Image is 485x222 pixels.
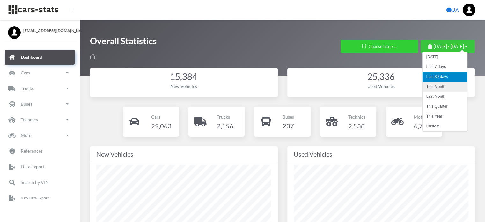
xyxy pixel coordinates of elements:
[294,71,469,83] div: 25,336
[5,112,75,127] a: Technics
[21,53,42,61] p: Dashboard
[423,82,467,92] li: This Month
[96,71,271,83] div: 15,384
[5,97,75,111] a: Buses
[21,178,49,186] p: Search by VIN
[423,52,467,62] li: [DATE]
[423,111,467,121] li: This Year
[21,84,34,92] p: Trucks
[444,4,461,16] a: UA
[5,191,75,205] a: Raw Data Export
[283,113,294,121] p: Buses
[348,113,365,121] p: Technics
[5,175,75,190] a: Search by VIN
[423,121,467,131] li: Custom
[21,116,38,124] p: Technics
[21,163,45,171] p: Data Export
[151,113,171,121] p: Cars
[21,100,32,108] p: Buses
[283,121,294,131] h4: 237
[348,121,365,131] h4: 2,538
[5,65,75,80] a: Cars
[434,44,464,49] span: [DATE] - [DATE]
[21,69,30,77] p: Cars
[5,81,75,96] a: Trucks
[21,131,32,139] p: Moto
[423,62,467,72] li: Last 7 days
[96,83,271,89] div: New Vehicles
[5,144,75,158] a: References
[341,40,418,53] button: Choose filters...
[423,102,467,111] li: This Quarter
[5,128,75,143] a: Moto
[423,72,467,82] li: Last 30 days
[151,121,171,131] h4: 29,063
[90,35,157,50] h1: Overall Statistics
[423,92,467,102] li: Last Month
[294,83,469,89] div: Used Vehicles
[21,195,49,202] p: Raw Data Export
[421,40,475,53] button: [DATE] - [DATE]
[21,147,43,155] p: References
[217,121,233,131] h4: 2,156
[414,113,430,121] p: Moto
[414,121,430,131] h4: 6,726
[294,149,469,159] div: Used Vehicles
[96,149,271,159] div: New Vehicles
[217,113,233,121] p: Trucks
[23,28,72,34] span: [EMAIL_ADDRESS][DOMAIN_NAME]
[5,50,75,65] a: Dashboard
[5,159,75,174] a: Data Export
[8,5,59,15] img: navbar brand
[463,4,475,16] img: ...
[8,26,72,34] a: [EMAIL_ADDRESS][DOMAIN_NAME]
